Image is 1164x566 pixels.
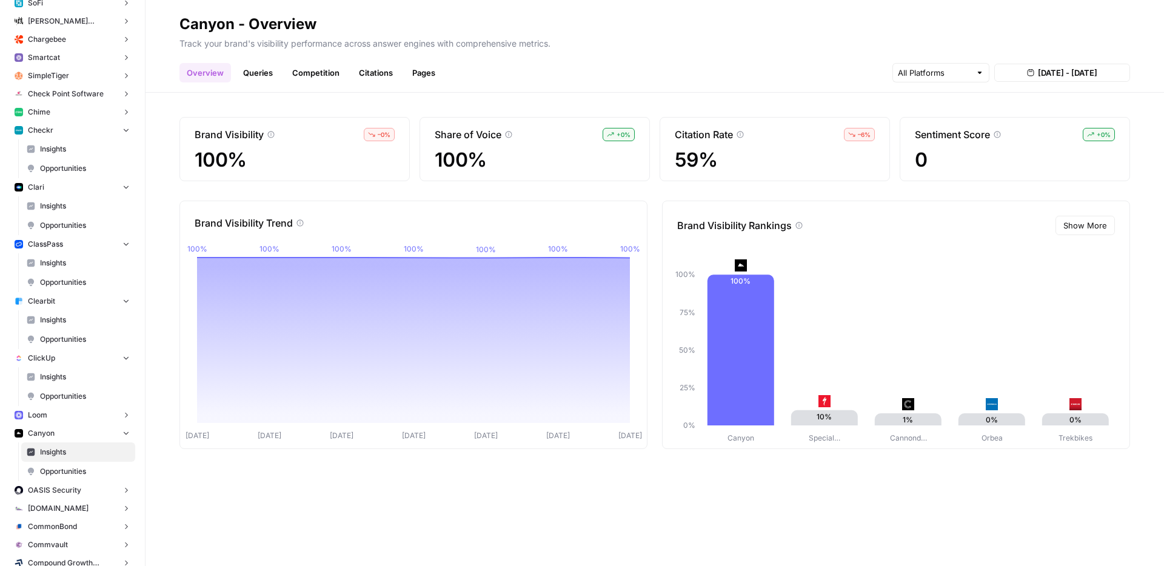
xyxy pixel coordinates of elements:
[28,353,55,364] span: ClickUp
[890,433,927,442] tspan: Cannond…
[1069,415,1082,424] text: 0%
[10,536,135,554] button: Commvault
[1059,433,1092,442] tspan: Trekbikes
[15,183,23,191] img: h6qlr8a97mop4asab8l5qtldq2wv
[40,466,130,477] span: Opportunities
[10,481,135,499] button: OASIS Security
[10,12,135,30] button: [PERSON_NAME] [PERSON_NAME] at Work
[1097,130,1111,139] span: + 0 %
[548,244,568,253] tspan: 100%
[332,244,352,253] tspan: 100%
[1055,216,1115,235] button: Show More
[10,499,135,518] button: [DOMAIN_NAME]
[10,235,135,253] button: ClassPass
[1069,398,1082,410] img: q9j0jl6dp3wdtj731a852rowy71f
[680,383,695,392] tspan: 25%
[898,67,971,79] input: All Platforms
[474,431,498,440] tspan: [DATE]
[435,149,635,171] span: 100%
[15,411,23,419] img: wev6amecshr6l48lvue5fy0bkco1
[28,539,68,550] span: Commvault
[15,90,23,98] img: gddfodh0ack4ddcgj10xzwv4nyos
[15,72,23,80] img: hlg0wqi1id4i6sbxkcpd2tyblcaw
[179,63,231,82] a: Overview
[21,253,135,273] a: Insights
[731,276,751,285] text: 100%
[15,17,23,25] img: m87i3pytwzu9d7629hz0batfjj1p
[28,52,60,63] span: Smartcat
[21,387,135,406] a: Opportunities
[915,127,990,142] p: Sentiment Score
[15,504,23,513] img: k09s5utkby11dt6rxf2w9zgb46r0
[404,244,424,253] tspan: 100%
[675,127,733,142] p: Citation Rate
[28,485,81,496] span: OASIS Security
[195,127,264,142] p: Brand Visibility
[21,442,135,462] a: Insights
[735,259,747,271] img: 0idox3onazaeuxox2jono9vm549w
[1063,219,1107,231] span: Show More
[40,447,130,458] span: Insights
[28,182,44,193] span: Clari
[15,35,23,44] img: jkhkcar56nid5uw4tq7euxnuco2o
[10,121,135,139] button: Checkr
[187,244,207,253] tspan: 100%
[818,395,831,407] img: suaa3l9ao1ph72nesg1qve250wkt
[28,16,117,27] span: [PERSON_NAME] [PERSON_NAME] at Work
[40,391,130,402] span: Opportunities
[179,15,316,34] div: Canyon - Overview
[809,433,840,442] tspan: Special…
[285,63,347,82] a: Competition
[40,163,130,174] span: Opportunities
[28,521,77,532] span: CommonBond
[40,334,130,345] span: Opportunities
[435,127,501,142] p: Share of Voice
[10,406,135,424] button: Loom
[195,149,395,171] span: 100%
[727,433,754,442] tspan: Canyon
[352,63,400,82] a: Citations
[28,107,50,118] span: Chime
[982,433,1003,442] tspan: Orbea
[10,349,135,367] button: ClickUp
[402,431,426,440] tspan: [DATE]
[15,297,23,305] img: fr92439b8i8d8kixz6owgxh362ib
[15,108,23,116] img: mhv33baw7plipcpp00rsngv1nu95
[617,130,630,139] span: + 0 %
[903,415,913,424] text: 1%
[40,144,130,155] span: Insights
[15,53,23,62] img: rkye1xl29jr3pw1t320t03wecljb
[21,462,135,481] a: Opportunities
[28,296,55,307] span: Clearbit
[986,415,998,424] text: 0%
[258,431,281,440] tspan: [DATE]
[10,30,135,48] button: Chargebee
[10,424,135,442] button: Canyon
[675,270,695,279] tspan: 100%
[21,159,135,178] a: Opportunities
[620,244,640,253] tspan: 100%
[15,126,23,135] img: 78cr82s63dt93a7yj2fue7fuqlci
[21,367,135,387] a: Insights
[195,216,293,230] p: Brand Visibility Trend
[994,64,1130,82] button: [DATE] - [DATE]
[28,125,53,136] span: Checkr
[902,398,914,410] img: 107lv00pu1xrrnio6qf1pjtnza4z
[21,139,135,159] a: Insights
[21,310,135,330] a: Insights
[15,354,23,362] img: nyvnio03nchgsu99hj5luicuvesv
[15,429,23,438] img: 0idox3onazaeuxox2jono9vm549w
[28,428,55,439] span: Canyon
[28,70,69,81] span: SimpleTiger
[40,201,130,211] span: Insights
[28,503,89,514] span: [DOMAIN_NAME]
[675,149,875,171] span: 59%
[21,216,135,235] a: Opportunities
[40,371,130,382] span: Insights
[10,48,135,67] button: Smartcat
[15,240,23,248] img: z4c86av58qw027qbtb91h24iuhub
[21,196,135,216] a: Insights
[817,412,832,421] text: 10%
[15,486,23,494] img: red1k5sizbc2zfjdzds8kz0ky0wq
[10,85,135,103] button: Check Point Software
